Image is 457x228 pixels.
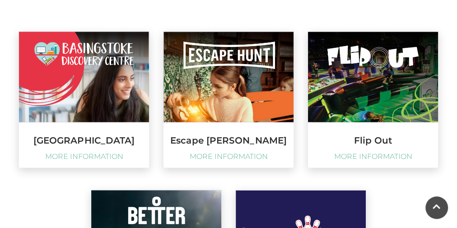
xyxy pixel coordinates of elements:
h3: Flip Out [308,136,438,145]
span: MORE INFORMATION [168,152,289,161]
h3: Escape [PERSON_NAME] [163,136,294,145]
h3: [GEOGRAPHIC_DATA] [19,136,149,145]
span: MORE INFORMATION [23,152,145,161]
span: MORE INFORMATION [312,152,434,161]
img: Escape Hunt, Festival Place, Basingstoke [163,32,294,122]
